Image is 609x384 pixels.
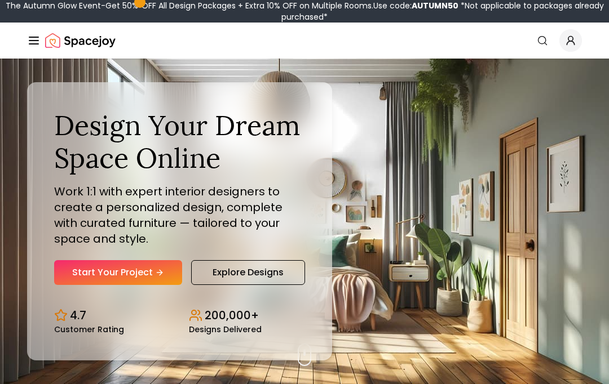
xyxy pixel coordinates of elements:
[54,260,182,285] a: Start Your Project
[45,29,116,52] a: Spacejoy
[205,307,259,323] p: 200,000+
[54,325,124,333] small: Customer Rating
[27,23,582,59] nav: Global
[191,260,305,285] a: Explore Designs
[189,325,262,333] small: Designs Delivered
[54,109,305,174] h1: Design Your Dream Space Online
[54,298,305,333] div: Design stats
[45,29,116,52] img: Spacejoy Logo
[54,184,305,247] p: Work 1:1 with expert interior designers to create a personalized design, complete with curated fu...
[70,307,86,323] p: 4.7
